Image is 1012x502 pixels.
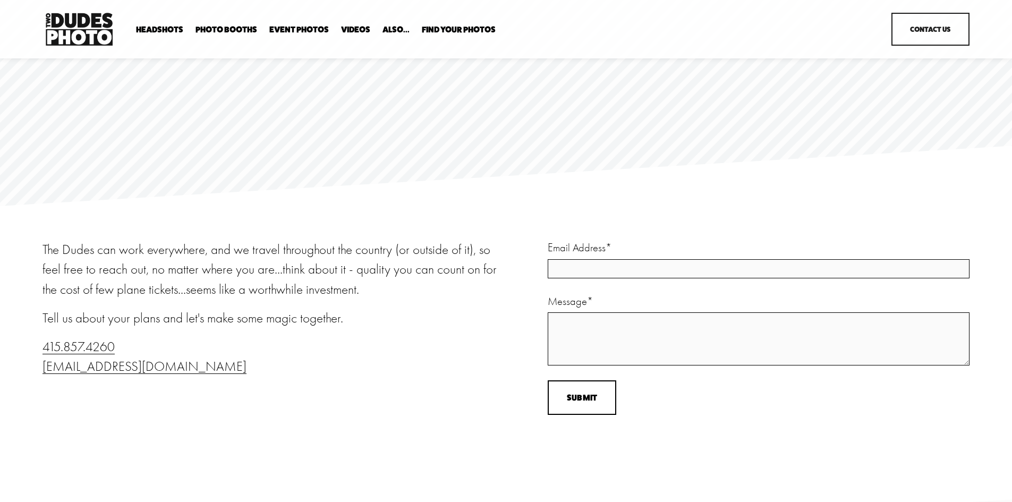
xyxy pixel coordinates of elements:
span: Also... [382,25,410,34]
input: Submit [548,380,616,415]
a: Videos [341,25,370,35]
label: Email Address [548,240,970,256]
img: Two Dudes Photo | Headshots, Portraits &amp; Photo Booths [42,10,116,48]
a: folder dropdown [422,25,496,35]
a: [EMAIL_ADDRESS][DOMAIN_NAME] [42,359,246,374]
span: Headshots [136,25,183,34]
p: The Dudes can work everywhere, and we travel throughout the country (or outside of it), so feel f... [42,240,503,300]
a: Contact Us [891,13,970,46]
a: 415.857.4260 [42,339,115,354]
a: folder dropdown [136,25,183,35]
span: Find Your Photos [422,25,496,34]
p: Tell us about your plans and let's make some magic together. [42,308,503,328]
label: Message [548,293,970,310]
a: Event Photos [269,25,329,35]
a: folder dropdown [382,25,410,35]
span: Photo Booths [195,25,257,34]
a: folder dropdown [195,25,257,35]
